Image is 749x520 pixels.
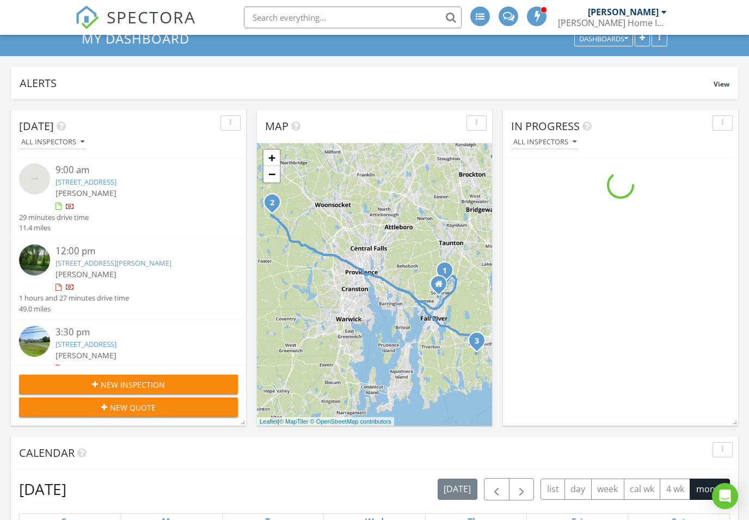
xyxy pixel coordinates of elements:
[19,326,50,357] img: streetview
[20,76,714,90] div: Alerts
[564,479,592,500] button: day
[75,5,99,29] img: The Best Home Inspection Software - Spectora
[19,304,129,314] div: 49.0 miles
[690,479,730,500] button: month
[558,17,667,28] div: Sawyer Home Inspections
[110,402,156,413] span: New Quote
[19,293,129,303] div: 1 hours and 27 minutes drive time
[511,135,579,150] button: All Inspectors
[56,269,116,279] span: [PERSON_NAME]
[21,138,84,146] div: All Inspectors
[19,212,89,223] div: 29 minutes drive time
[660,479,690,500] button: 4 wk
[263,166,280,182] a: Zoom out
[574,31,633,46] button: Dashboards
[310,418,391,425] a: © OpenStreetMap contributors
[265,119,288,133] span: Map
[56,350,116,360] span: [PERSON_NAME]
[56,163,220,177] div: 9:00 am
[56,326,220,339] div: 3:30 pm
[260,418,278,425] a: Leaflet
[511,119,580,133] span: In Progress
[712,483,738,509] div: Open Intercom Messenger
[624,479,661,500] button: cal wk
[19,478,66,500] h2: [DATE]
[270,199,274,207] i: 2
[263,150,280,166] a: Zoom in
[272,202,279,209] div: 767 E Wallum Lake Rd, Burrillville, RI 02859
[588,7,659,17] div: [PERSON_NAME]
[19,244,238,314] a: 12:00 pm [STREET_ADDRESS][PERSON_NAME] [PERSON_NAME] 1 hours and 27 minutes drive time 49.0 miles
[579,35,628,42] div: Dashboards
[591,479,624,500] button: week
[56,258,171,268] a: [STREET_ADDRESS][PERSON_NAME]
[477,340,483,347] div: 415 Chase Rd, Dartmouth, MA 02747
[279,418,309,425] a: © MapTiler
[19,119,54,133] span: [DATE]
[101,379,165,390] span: New Inspection
[19,445,75,460] span: Calendar
[475,338,479,345] i: 3
[19,163,238,233] a: 9:00 am [STREET_ADDRESS] [PERSON_NAME] 29 minutes drive time 11.4 miles
[56,244,220,258] div: 12:00 pm
[443,267,447,275] i: 1
[107,5,196,28] span: SPECTORA
[19,397,238,417] button: New Quote
[19,244,50,276] img: streetview
[257,417,394,426] div: |
[714,79,729,89] span: View
[19,326,238,395] a: 3:30 pm [STREET_ADDRESS] [PERSON_NAME] 1 hours and 19 minutes drive time 50.8 miles
[439,284,445,290] div: PO Box 282, Somerset MA 02726
[513,138,576,146] div: All Inspectors
[19,375,238,394] button: New Inspection
[509,478,535,500] button: Next month
[244,7,462,28] input: Search everything...
[75,15,196,38] a: SPECTORA
[19,223,89,233] div: 11.4 miles
[19,135,87,150] button: All Inspectors
[438,479,477,500] button: [DATE]
[56,188,116,198] span: [PERSON_NAME]
[541,479,565,500] button: list
[56,177,116,187] a: [STREET_ADDRESS]
[484,478,509,500] button: Previous month
[19,163,50,194] img: streetview
[56,339,116,349] a: [STREET_ADDRESS]
[445,270,451,277] div: 31 Ridge St, Berkley, MA 02779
